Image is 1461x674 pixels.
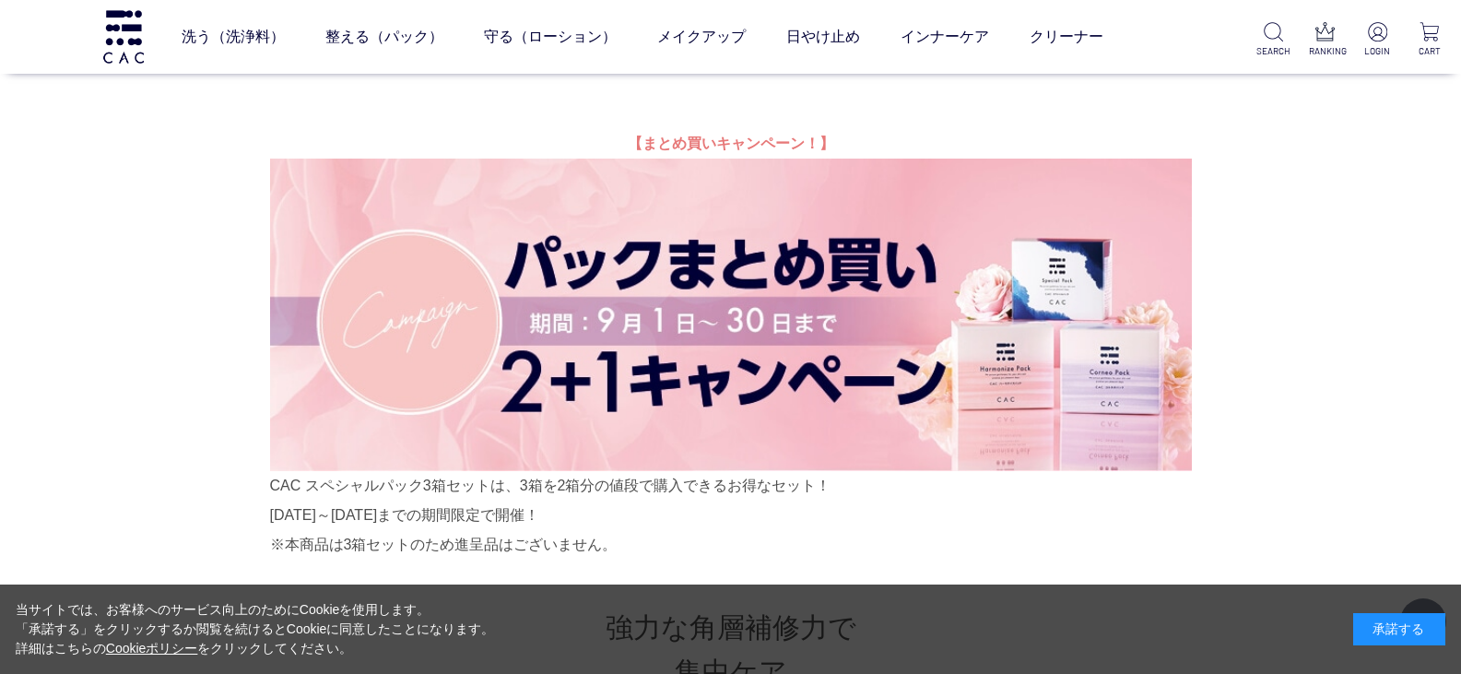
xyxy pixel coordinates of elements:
[901,11,989,63] a: インナーケア
[1413,44,1446,58] p: CART
[1353,613,1445,645] div: 承諾する
[270,129,1192,560] div: CAC スペシャルパック3箱セットは、3箱を2箱分の値段で購入できるお得なセット！ [DATE]～[DATE]までの期間限定で開催！ ※本商品は3箱セットのため進呈品はございません。
[1361,44,1394,58] p: LOGIN
[106,641,198,656] a: Cookieポリシー
[1256,44,1290,58] p: SEARCH
[16,600,495,658] div: 当サイトでは、お客様へのサービス向上のためにCookieを使用します。 「承諾する」をクリックするか閲覧を続けるとCookieに同意したことになります。 詳細はこちらの をクリックしてください。
[270,129,1192,159] p: 【まとめ買いキャンペーン！】
[100,10,147,63] img: logo
[786,11,860,63] a: 日やけ止め
[270,159,1192,471] img: パックキャンペーン
[325,11,443,63] a: 整える（パック）
[1309,44,1342,58] p: RANKING
[182,11,285,63] a: 洗う（洗浄料）
[484,11,617,63] a: 守る（ローション）
[1413,22,1446,58] a: CART
[1361,22,1394,58] a: LOGIN
[1309,22,1342,58] a: RANKING
[1256,22,1290,58] a: SEARCH
[657,11,746,63] a: メイクアップ
[1030,11,1103,63] a: クリーナー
